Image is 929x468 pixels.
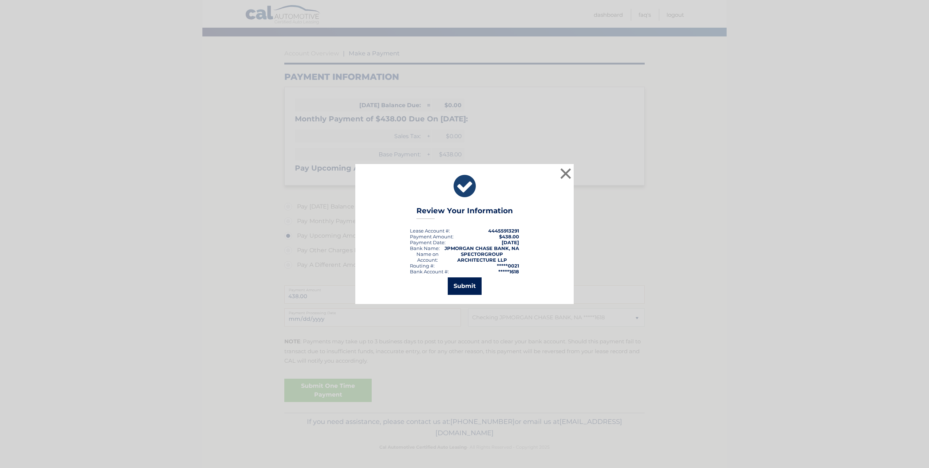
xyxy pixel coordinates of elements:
[444,245,519,251] strong: JPMORGAN CHASE BANK, NA
[410,245,440,251] div: Bank Name:
[448,277,482,295] button: Submit
[410,239,444,245] span: Payment Date
[410,234,454,239] div: Payment Amount:
[558,166,573,181] button: ×
[502,239,519,245] span: [DATE]
[410,251,445,263] div: Name on Account:
[410,239,446,245] div: :
[457,251,507,263] strong: SPECTORGROUP ARCHITECTURE LLP
[488,228,519,234] strong: 44455913291
[410,228,450,234] div: Lease Account #:
[416,206,513,219] h3: Review Your Information
[499,234,519,239] span: $438.00
[410,269,449,274] div: Bank Account #:
[410,263,435,269] div: Routing #:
